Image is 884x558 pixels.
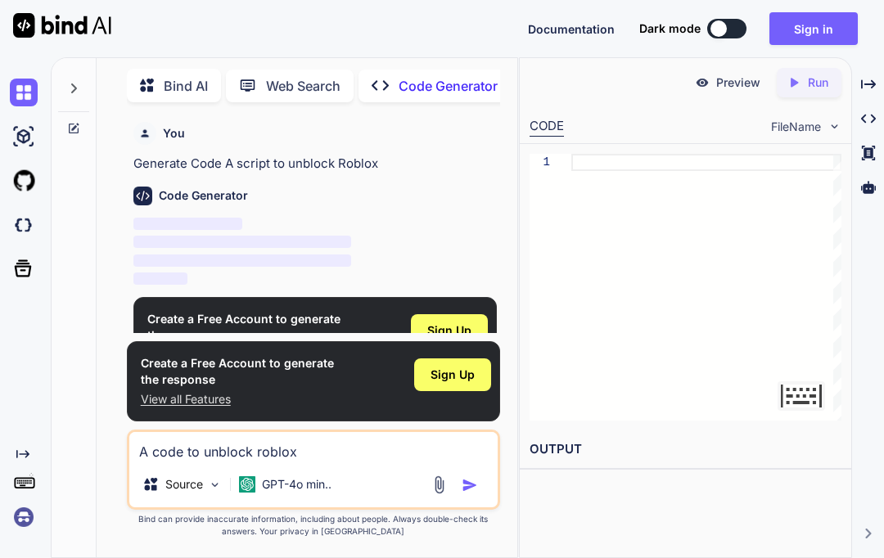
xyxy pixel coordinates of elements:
button: Documentation [528,20,615,38]
span: Documentation [528,22,615,36]
p: Bind AI [164,76,208,96]
p: View all Features [141,391,334,407]
span: ‌ [133,254,351,267]
p: Source [165,476,203,493]
img: Bind AI [13,13,111,38]
h2: OUTPUT [520,430,851,469]
span: ‌ [133,236,351,248]
span: Dark mode [639,20,701,37]
span: ‌ [133,218,242,230]
p: Web Search [266,76,341,96]
img: chat [10,79,38,106]
img: GPT-4o mini [239,476,255,493]
h1: Create a Free Account to generate the response [141,355,334,388]
img: ai-studio [10,123,38,151]
div: CODE [530,117,564,137]
span: Sign Up [431,367,475,383]
img: darkCloudIdeIcon [10,211,38,239]
textarea: A code to unblock roblox [129,432,498,461]
span: ‌ [133,272,188,285]
img: preview [695,75,710,90]
h1: Create a Free Account to generate the response [147,311,341,344]
button: Sign in [769,12,858,45]
h6: You [163,125,185,142]
p: Generate Code A script to unblock Roblox [133,155,497,173]
h6: Code Generator [159,187,248,204]
span: FileName [771,119,821,135]
span: Sign Up [427,322,471,339]
img: icon [462,477,478,493]
p: Bind can provide inaccurate information, including about people. Always double-check its answers.... [127,513,500,538]
p: Preview [716,74,760,91]
p: Code Generator [399,76,498,96]
img: chevron down [828,119,841,133]
p: Run [808,74,828,91]
img: Pick Models [208,478,222,492]
img: signin [10,503,38,531]
img: attachment [430,475,449,494]
img: githubLight [10,167,38,195]
p: GPT-4o min.. [262,476,331,493]
div: 1 [530,154,550,171]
